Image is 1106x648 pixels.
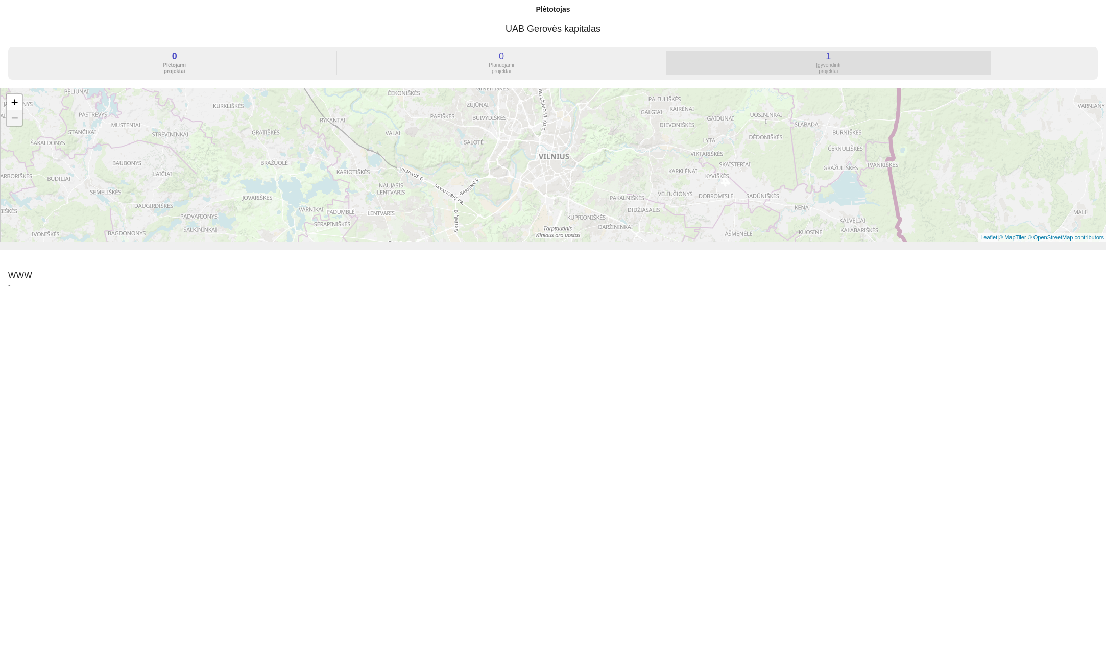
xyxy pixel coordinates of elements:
a: 0 Plėtojamiprojektai [12,66,339,75]
a: Leaflet [980,234,997,241]
a: © MapTiler [999,234,1026,241]
div: Įgyvendinti projektai [666,62,991,75]
div: 0 [12,51,336,61]
span: - [8,281,1098,290]
div: Plėtojami projektai [12,62,336,75]
a: 1 Įgyvendintiprojektai [666,66,991,75]
div: 1 [666,51,991,61]
div: 0 [339,51,663,61]
h3: UAB Gerovės kapitalas [8,18,1098,39]
span: WWW [8,271,32,280]
a: Zoom in [7,94,22,110]
a: © OpenStreetMap contributors [1028,234,1104,241]
div: Plėtotojas [536,4,570,14]
div: Planuojami projektai [339,62,663,75]
a: 0 Planuojamiprojektai [339,66,666,75]
a: Zoom out [7,110,22,126]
